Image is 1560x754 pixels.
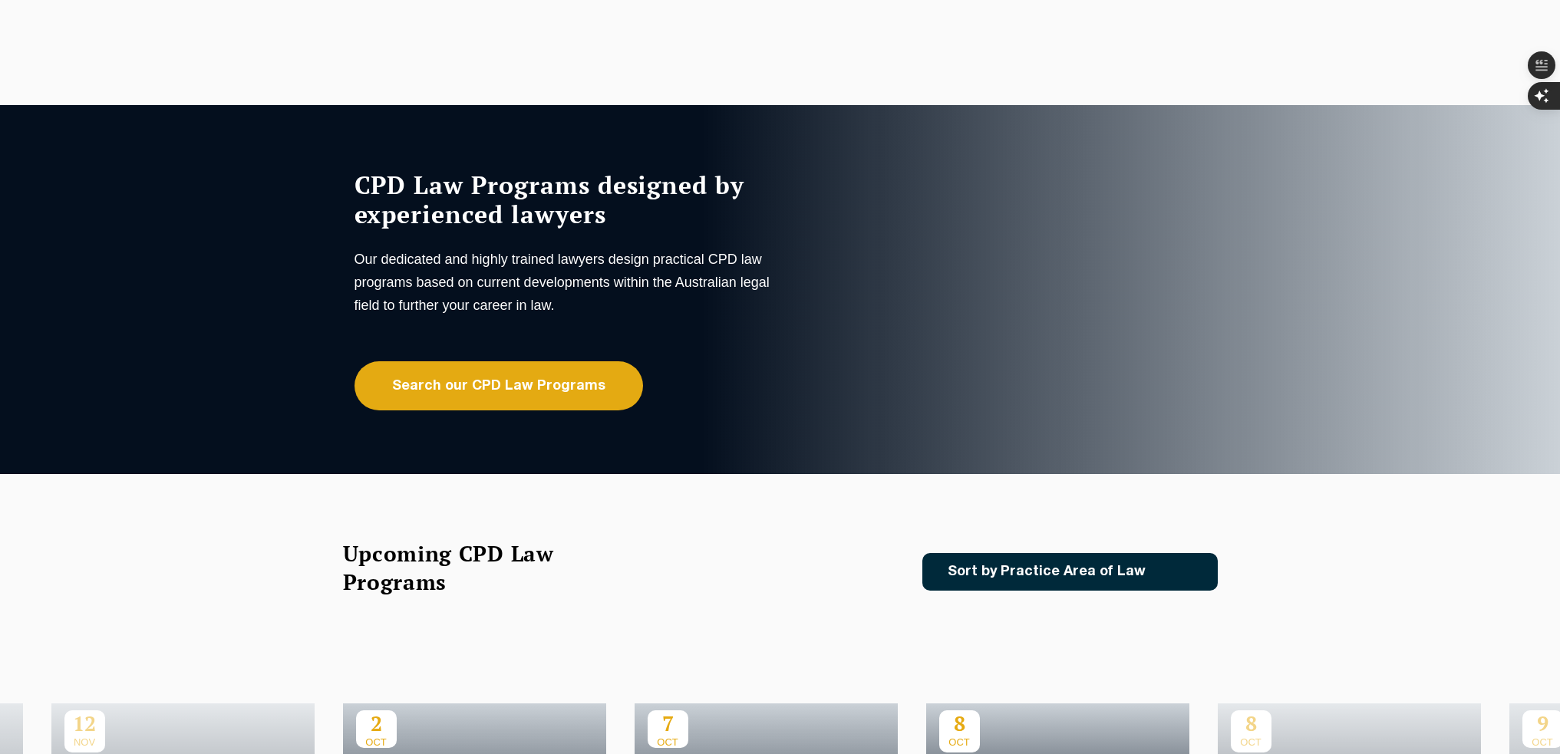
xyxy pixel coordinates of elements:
[355,248,777,317] p: Our dedicated and highly trained lawyers design practical CPD law programs based on current devel...
[356,736,397,748] span: OCT
[939,736,980,748] span: OCT
[648,710,688,736] p: 7
[356,710,397,736] p: 2
[922,553,1218,591] a: Sort by Practice Area of Law
[648,736,688,748] span: OCT
[355,361,643,410] a: Search our CPD Law Programs
[939,710,980,736] p: 8
[343,539,592,596] h2: Upcoming CPD Law Programs
[1170,565,1188,578] img: Icon
[355,170,777,229] h1: CPD Law Programs designed by experienced lawyers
